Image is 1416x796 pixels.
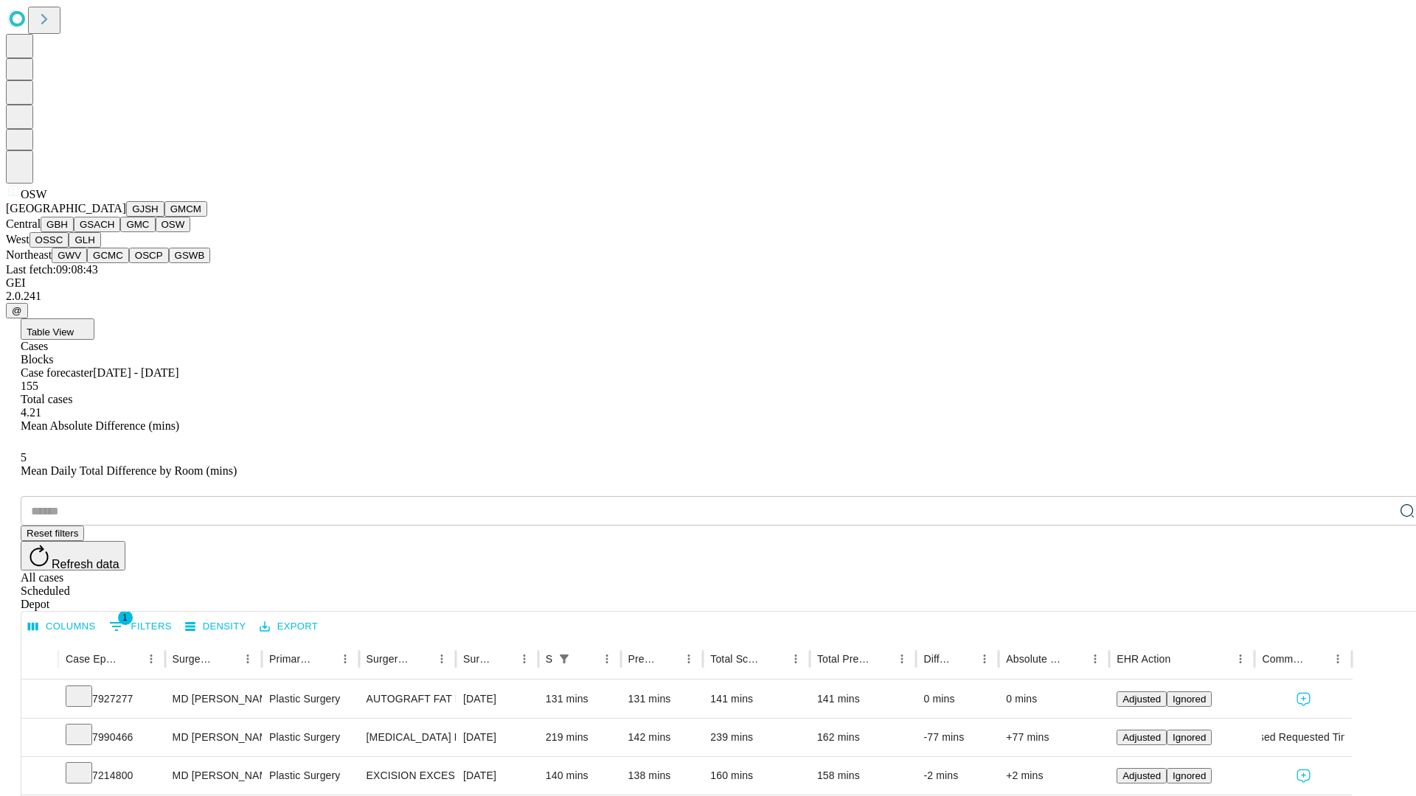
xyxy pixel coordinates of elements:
span: Northeast [6,248,52,261]
div: 219 mins [546,719,614,756]
div: MD [PERSON_NAME] [PERSON_NAME] Md [173,757,254,795]
div: Scheduled In Room Duration [546,653,552,665]
button: Table View [21,318,94,340]
button: Sort [1064,649,1085,669]
div: -2 mins [923,757,991,795]
button: Sort [493,649,514,669]
div: 131 mins [628,680,696,718]
div: Used Requested Time [1262,719,1344,756]
button: Reset filters [21,526,84,541]
button: OSW [156,217,191,232]
div: [DATE] [463,757,531,795]
button: Ignored [1167,768,1212,783]
div: 239 mins [710,719,802,756]
div: Difference [923,653,952,665]
button: Menu [335,649,355,669]
span: Table View [27,327,74,338]
button: Menu [678,649,699,669]
div: Surgery Name [367,653,409,665]
button: Show filters [554,649,575,669]
button: Sort [1307,649,1327,669]
button: Sort [217,649,237,669]
div: Surgery Date [463,653,492,665]
div: [DATE] [463,680,531,718]
div: GEI [6,276,1410,290]
button: Menu [141,649,162,669]
span: Ignored [1173,770,1206,781]
div: Plastic Surgery [269,680,351,718]
button: Select columns [24,615,100,638]
div: Comments [1262,653,1305,665]
span: Mean Daily Total Difference by Room (mins) [21,464,237,477]
div: 7927277 [66,680,158,718]
span: [GEOGRAPHIC_DATA] [6,202,126,214]
span: Mean Absolute Difference (mins) [21,419,179,432]
button: Ignored [1167,730,1212,745]
button: Adjusted [1117,730,1167,745]
div: [MEDICAL_DATA] FOR [MEDICAL_DATA] [367,719,448,756]
button: GWV [52,248,87,263]
span: West [6,233,29,245]
div: 158 mins [817,757,909,795]
button: Sort [1172,649,1193,669]
div: Total Predicted Duration [817,653,870,665]
button: Adjusted [1117,768,1167,783]
span: @ [12,305,22,316]
div: Case Epic Id [66,653,119,665]
span: 1 [118,610,133,625]
div: -77 mins [923,719,991,756]
div: Plastic Surgery [269,719,351,756]
span: Last fetch: 09:08:43 [6,263,98,276]
span: Reset filters [27,528,78,539]
span: [DATE] - [DATE] [93,366,178,379]
div: 138 mins [628,757,696,795]
div: [DATE] [463,719,531,756]
div: +2 mins [1006,757,1102,795]
button: Export [256,615,322,638]
button: Show filters [105,615,176,638]
button: GBH [41,217,74,232]
button: GLH [69,232,100,248]
div: MD [PERSON_NAME] [PERSON_NAME] Md [173,680,254,718]
span: Ignored [1173,732,1206,743]
div: 140 mins [546,757,614,795]
div: 0 mins [923,680,991,718]
span: Central [6,217,41,230]
span: 155 [21,380,38,392]
button: Sort [576,649,597,669]
button: Refresh data [21,541,125,570]
button: Sort [954,649,974,669]
div: Surgeon Name [173,653,215,665]
span: Ignored [1173,694,1206,705]
span: Case forecaster [21,366,93,379]
div: 7214800 [66,757,158,795]
button: Menu [597,649,617,669]
button: GSWB [169,248,211,263]
button: Density [181,615,250,638]
button: Sort [411,649,431,669]
button: Sort [765,649,785,669]
button: GMCM [164,201,207,217]
button: Menu [1085,649,1106,669]
div: 131 mins [546,680,614,718]
button: Menu [892,649,912,669]
button: GMC [120,217,155,232]
button: Menu [1327,649,1348,669]
div: 160 mins [710,757,802,795]
button: GJSH [126,201,164,217]
div: Predicted In Room Duration [628,653,657,665]
button: Menu [431,649,452,669]
button: Sort [658,649,678,669]
button: Expand [29,687,51,713]
button: Menu [514,649,535,669]
button: OSSC [29,232,69,248]
button: Adjusted [1117,691,1167,707]
button: @ [6,303,28,318]
div: Primary Service [269,653,312,665]
div: 0 mins [1006,680,1102,718]
span: Adjusted [1122,732,1161,743]
button: Menu [237,649,258,669]
button: Sort [314,649,335,669]
div: AUTOGRAFT FAT HARVESTED BY [MEDICAL_DATA] TO TRUNK, BREASTS, SCALP, ARMS, AND/OR LEGS <50 CC INJE... [367,680,448,718]
div: +77 mins [1006,719,1102,756]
